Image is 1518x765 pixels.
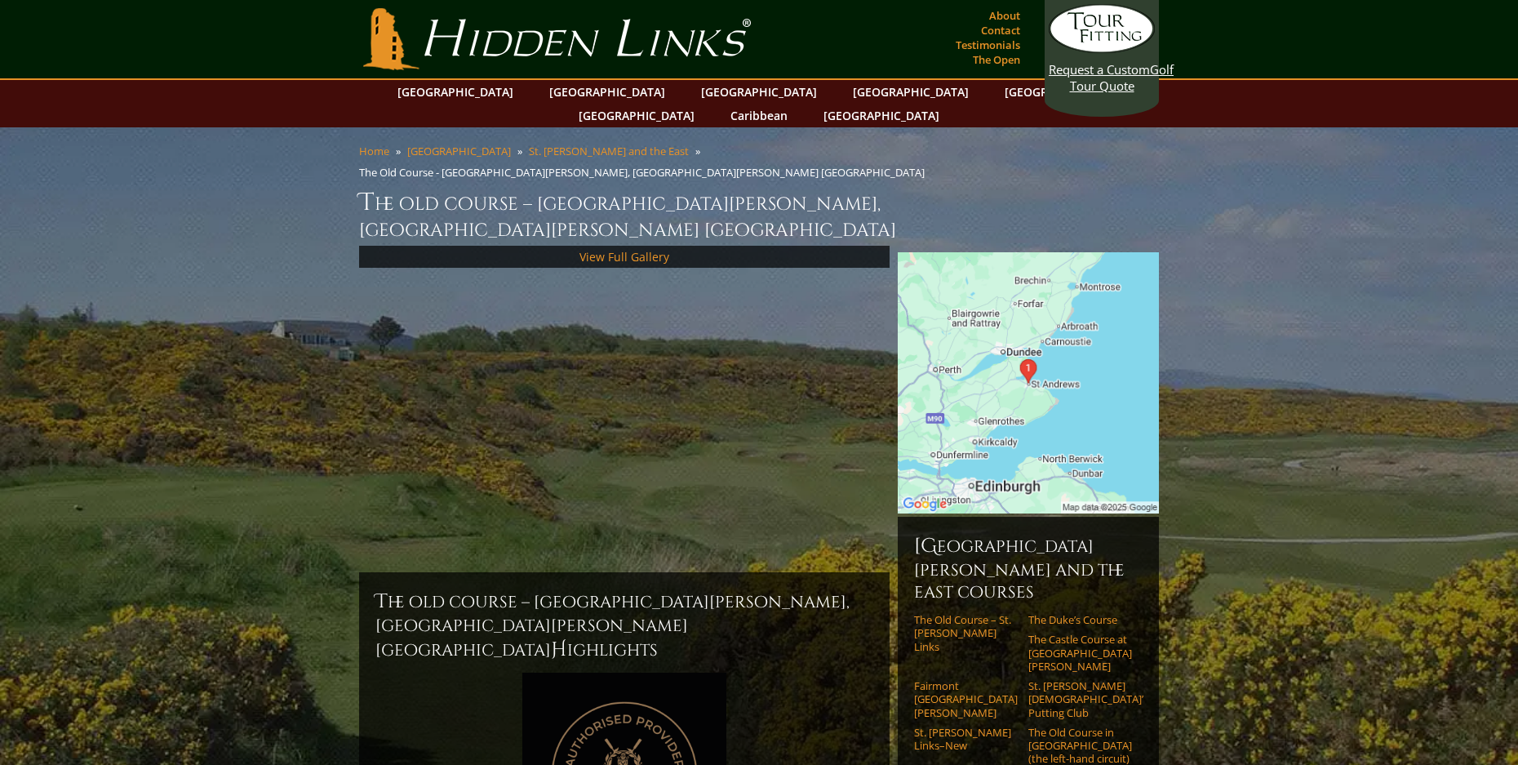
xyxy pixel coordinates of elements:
a: Home [359,144,389,158]
a: The Old Course – St. [PERSON_NAME] Links [914,613,1018,653]
a: St. [PERSON_NAME] Links–New [914,726,1018,753]
a: [GEOGRAPHIC_DATA] [845,80,977,104]
a: [GEOGRAPHIC_DATA] [541,80,673,104]
a: [GEOGRAPHIC_DATA] [996,80,1129,104]
h6: [GEOGRAPHIC_DATA][PERSON_NAME] and the East Courses [914,533,1143,603]
a: The Duke’s Course [1028,613,1132,626]
a: Fairmont [GEOGRAPHIC_DATA][PERSON_NAME] [914,679,1018,719]
a: Testimonials [952,33,1024,56]
span: H [551,637,567,663]
a: View Full Gallery [579,249,669,265]
a: Contact [977,19,1024,42]
h2: The Old Course – [GEOGRAPHIC_DATA][PERSON_NAME], [GEOGRAPHIC_DATA][PERSON_NAME] [GEOGRAPHIC_DATA]... [375,589,873,663]
span: Request a Custom [1049,61,1150,78]
img: Google Map of St Andrews Links, St Andrews, United Kingdom [898,252,1159,514]
a: Request a CustomGolf Tour Quote [1049,4,1155,94]
a: The Open [969,48,1024,71]
a: Caribbean [722,104,796,127]
a: [GEOGRAPHIC_DATA] [389,80,522,104]
a: [GEOGRAPHIC_DATA] [570,104,703,127]
a: [GEOGRAPHIC_DATA] [693,80,825,104]
h1: The Old Course – [GEOGRAPHIC_DATA][PERSON_NAME], [GEOGRAPHIC_DATA][PERSON_NAME] [GEOGRAPHIC_DATA] [359,186,1159,242]
a: About [985,4,1024,27]
li: The Old Course - [GEOGRAPHIC_DATA][PERSON_NAME], [GEOGRAPHIC_DATA][PERSON_NAME] [GEOGRAPHIC_DATA] [359,165,931,180]
a: St. [PERSON_NAME] [DEMOGRAPHIC_DATA]’ Putting Club [1028,679,1132,719]
a: St. [PERSON_NAME] and the East [529,144,689,158]
a: [GEOGRAPHIC_DATA] [407,144,511,158]
a: The Castle Course at [GEOGRAPHIC_DATA][PERSON_NAME] [1028,633,1132,673]
a: [GEOGRAPHIC_DATA] [815,104,948,127]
